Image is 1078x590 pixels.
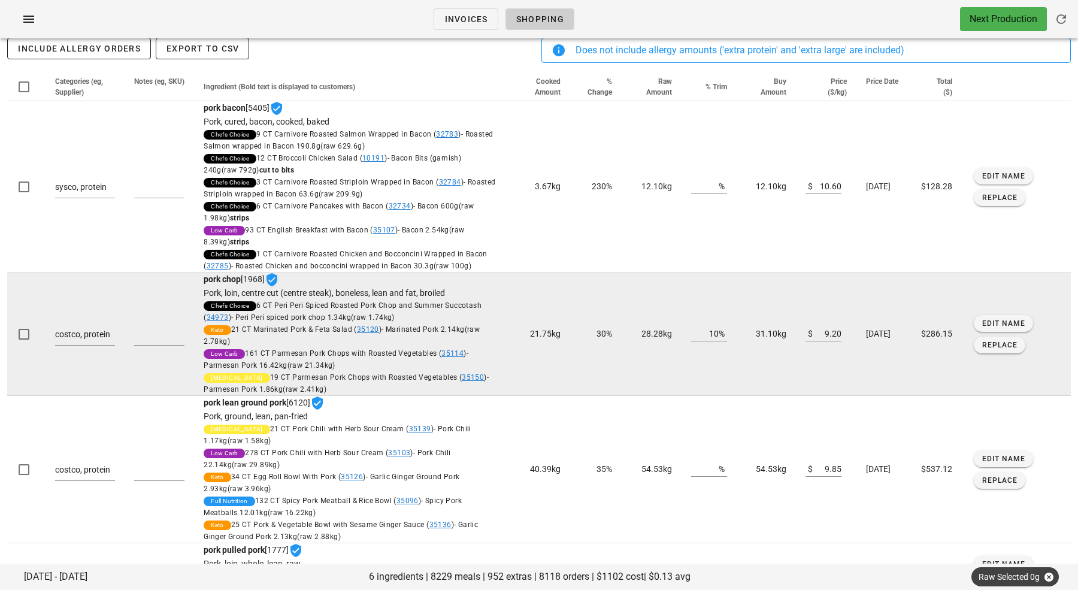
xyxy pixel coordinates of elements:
span: Export to CSV [166,44,240,53]
a: 35150 [462,373,484,382]
strong: strips [230,214,249,222]
span: 230% [592,181,612,191]
span: 21 CT Marinated Pork & Feta Salad ( ) [204,325,480,346]
a: 35103 [388,449,410,457]
strong: pork chop [204,274,241,284]
td: 54.53kg [737,396,796,543]
span: Price Date [866,77,898,86]
th: Ingredient (Bold text is displayed to customers): Not sorted. Activate to sort ascending. [194,72,505,101]
div: Does not include allergy amounts ('extra protein' and 'extra large' are included) [576,43,1061,58]
span: Raw Selected 0g [979,567,1052,586]
th: Price Date: Not sorted. Activate to sort ascending. [856,72,909,101]
span: Replace [982,193,1018,202]
button: Edit Name [974,450,1033,467]
a: 35096 [396,497,419,505]
strong: pork bacon [204,103,246,113]
a: 34973 [207,313,229,322]
button: Edit Name [974,168,1033,184]
th: Raw Amount: Not sorted. Activate to sort ascending. [622,72,682,101]
span: Chefs Choice [211,202,249,211]
span: [MEDICAL_DATA] [211,373,263,383]
span: 12 CT Broccoli Chicken Salad ( ) [204,154,461,174]
span: Pork, loin, centre cut (centre steak), boneless, lean and fat, broiled [204,288,445,298]
td: 31.10kg [737,273,796,396]
span: (raw 3.96kg) [228,485,271,493]
div: % [719,178,727,193]
span: 132 CT Spicy Pork Meatball & Rice Bowl ( ) [204,497,462,517]
div: % [719,325,727,341]
span: Categories (eg, Supplier) [55,77,103,96]
span: (raw 100g) [434,262,471,270]
span: $128.28 [921,181,952,191]
strong: pork lean ground pork [204,398,286,407]
span: (raw 16.22kg) [268,509,316,517]
span: [5405] [204,103,495,272]
span: Keto [211,325,224,335]
span: Edit Name [982,560,1026,568]
th: % Change: Not sorted. Activate to sort ascending. [570,72,622,101]
span: % Trim [705,83,727,91]
td: [DATE] [856,101,909,273]
span: (raw 792g) [222,166,259,174]
a: 32784 [439,178,461,186]
div: $ [806,178,813,193]
span: Replace [982,341,1018,349]
span: Shopping [516,14,564,24]
span: 93 CT English Breakfast with Bacon ( ) [204,226,464,246]
button: Edit Name [974,315,1033,332]
span: Low Carb [211,449,238,458]
a: 35120 [357,325,379,334]
span: $286.15 [921,329,952,338]
strong: strips [230,238,249,246]
span: Cooked Amount [535,77,561,96]
button: Export to CSV [156,38,250,59]
td: 12.10kg [622,101,682,273]
span: - Peri Peri spiced pork chop 1.34kg [231,313,395,322]
span: (raw 21.34kg) [287,361,335,370]
span: Chefs Choice [211,250,249,259]
a: 32785 [207,262,229,270]
span: Low Carb [211,349,238,359]
span: (raw 2.88kg) [297,532,341,541]
td: 12.10kg [737,101,796,273]
span: $537.12 [921,464,952,474]
span: 278 CT Pork Chili with Herb Sour Cream ( ) [204,449,450,469]
th: Price ($/kg): Not sorted. Activate to sort ascending. [796,72,856,101]
span: 21.75kg [530,329,561,338]
span: Price ($/kg) [828,77,847,96]
span: | $0.13 avg [644,570,691,584]
button: Replace [974,472,1025,489]
td: [DATE] [856,273,909,396]
span: Buy Amount [761,77,786,96]
span: - Roasted Chicken and bocconcini wrapped in Bacon 30.3g [231,262,471,270]
td: 28.28kg [622,273,682,396]
button: Edit Name [974,556,1033,573]
span: 19 CT Parmesan Pork Chops with Roasted Vegetables ( ) [204,373,489,394]
span: Low Carb [211,226,238,235]
a: 35107 [373,226,395,234]
span: include allergy orders [17,44,141,53]
span: 35% [596,464,612,474]
strong: cut to bits [259,166,294,174]
button: include allergy orders [7,38,151,59]
span: (raw 209.9g) [319,190,363,198]
span: (raw 29.89kg) [232,461,280,469]
th: Total ($): Not sorted. Activate to sort ascending. [909,72,962,101]
th: % Trim: Not sorted. Activate to sort ascending. [682,72,737,101]
td: 54.53kg [622,396,682,543]
a: 32734 [389,202,411,210]
a: 35126 [341,473,363,481]
button: Replace [974,337,1025,353]
span: 1 CT Carnivore Roasted Chicken and Bocconcini Wrapped in Bacon ( ) [204,250,487,270]
span: 25 CT Pork & Vegetable Bowl with Sesame Ginger Sauce ( ) [204,521,478,541]
a: 35114 [441,349,464,358]
a: 32783 [436,130,458,138]
span: 9 CT Carnivore Roasted Salmon Wrapped in Bacon ( ) [204,130,493,150]
span: Pork, cured, bacon, cooked, baked [204,117,329,126]
span: 6 CT Peri Peri Spiced Roasted Pork Chop and Summer Succotash ( ) [204,301,482,322]
a: 35139 [409,425,431,433]
span: Chefs Choice [211,154,249,164]
span: Chefs Choice [211,178,249,187]
span: Keto [211,521,224,530]
div: % [719,461,727,476]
